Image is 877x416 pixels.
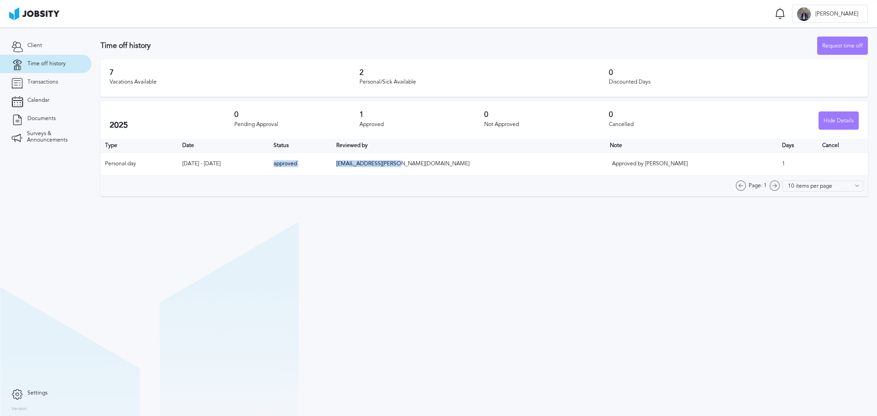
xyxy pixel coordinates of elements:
[484,121,609,128] div: Not Approved
[100,42,817,50] h3: Time off history
[484,111,609,119] h3: 0
[811,11,863,17] span: [PERSON_NAME]
[336,160,470,167] span: [EMAIL_ADDRESS][PERSON_NAME][DOMAIN_NAME]
[27,97,49,104] span: Calendar
[269,139,331,153] th: Toggle SortBy
[359,111,484,119] h3: 1
[818,139,868,153] th: Cancel
[609,111,734,119] h3: 0
[27,42,42,49] span: Client
[27,61,66,67] span: Time off history
[777,153,818,175] td: 1
[817,37,868,55] button: Request time off
[100,139,178,153] th: Type
[110,68,359,77] h3: 7
[797,7,811,21] div: J
[792,5,868,23] button: J[PERSON_NAME]
[359,79,609,85] div: Personal/Sick Available
[27,390,48,396] span: Settings
[605,139,777,153] th: Toggle SortBy
[609,68,859,77] h3: 0
[609,79,859,85] div: Discounted Days
[110,79,359,85] div: Vacations Available
[234,121,359,128] div: Pending Approval
[818,37,867,55] div: Request time off
[819,112,858,130] div: Hide Details
[27,116,56,122] span: Documents
[9,7,59,20] img: ab4bad089aa723f57921c736e9817d99.png
[178,153,269,175] td: [DATE] - [DATE]
[178,139,269,153] th: Toggle SortBy
[359,68,609,77] h3: 2
[11,406,28,412] label: Version:
[110,121,234,130] h2: 2025
[359,121,484,128] div: Approved
[609,121,734,128] div: Cancelled
[269,153,331,175] td: approved
[777,139,818,153] th: Days
[27,79,58,85] span: Transactions
[234,111,359,119] h3: 0
[612,161,703,167] div: Approved by [PERSON_NAME]
[819,111,859,130] button: Hide Details
[332,139,606,153] th: Toggle SortBy
[749,183,767,189] span: Page: 1
[27,131,80,143] span: Surveys & Announcements
[100,153,178,175] td: Personal day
